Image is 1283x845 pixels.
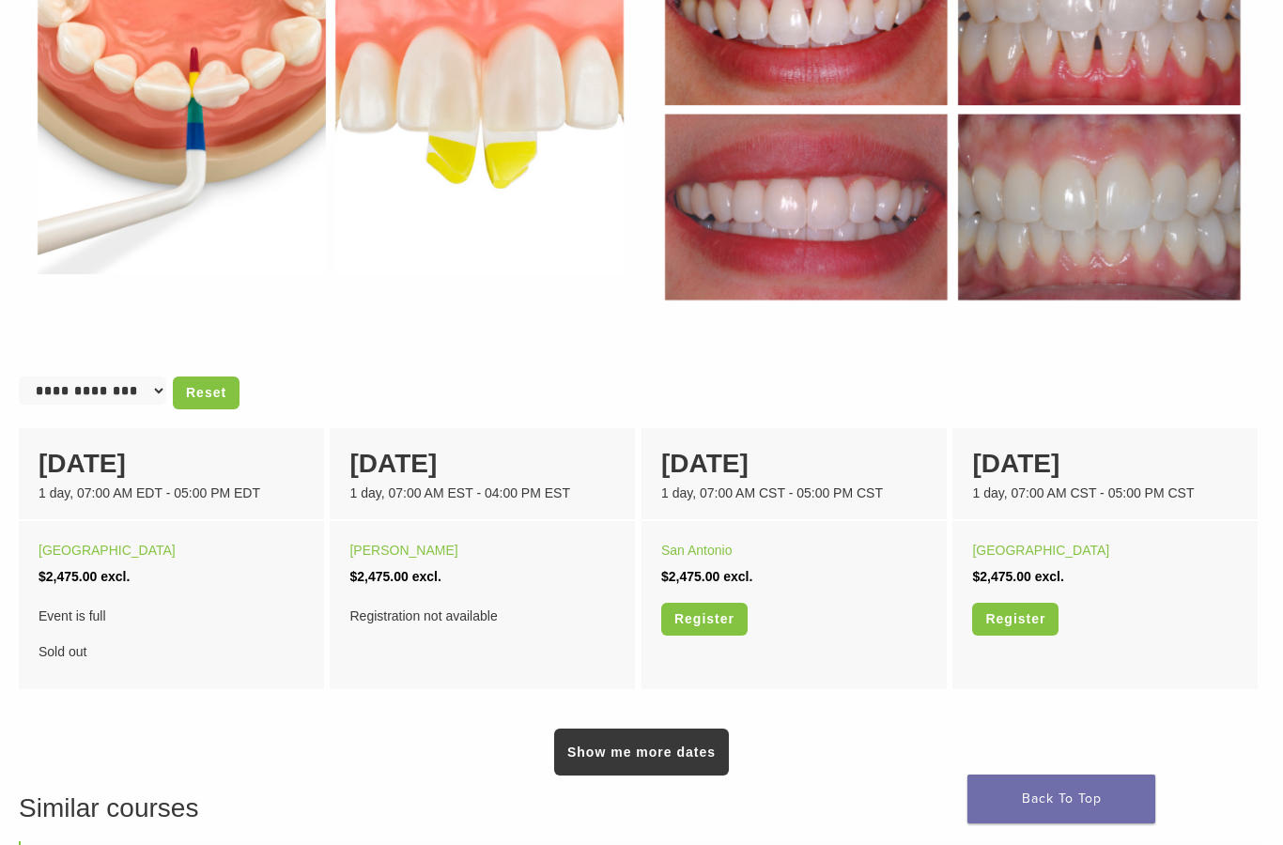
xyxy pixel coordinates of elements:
[972,603,1059,636] a: Register
[19,789,1264,828] h3: Similar courses
[39,484,304,503] div: 1 day, 07:00 AM EDT - 05:00 PM EDT
[972,484,1238,503] div: 1 day, 07:00 AM CST - 05:00 PM CST
[661,484,927,503] div: 1 day, 07:00 AM CST - 05:00 PM CST
[972,444,1238,484] div: [DATE]
[1035,569,1064,584] span: excl.
[661,444,927,484] div: [DATE]
[100,569,130,584] span: excl.
[554,729,729,776] a: Show me more dates
[349,543,457,558] a: [PERSON_NAME]
[661,543,733,558] a: San Antonio
[349,569,408,584] span: $2,475.00
[972,569,1030,584] span: $2,475.00
[39,543,176,558] a: [GEOGRAPHIC_DATA]
[412,569,441,584] span: excl.
[349,603,615,629] div: Registration not available
[349,484,615,503] div: 1 day, 07:00 AM EST - 04:00 PM EST
[39,569,97,584] span: $2,475.00
[661,603,748,636] a: Register
[173,376,240,409] a: Reset
[39,444,304,484] div: [DATE]
[723,569,752,584] span: excl.
[39,603,304,665] div: Sold out
[661,569,719,584] span: $2,475.00
[349,444,615,484] div: [DATE]
[967,775,1155,823] a: Back To Top
[39,603,304,629] span: Event is full
[972,543,1109,558] a: [GEOGRAPHIC_DATA]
